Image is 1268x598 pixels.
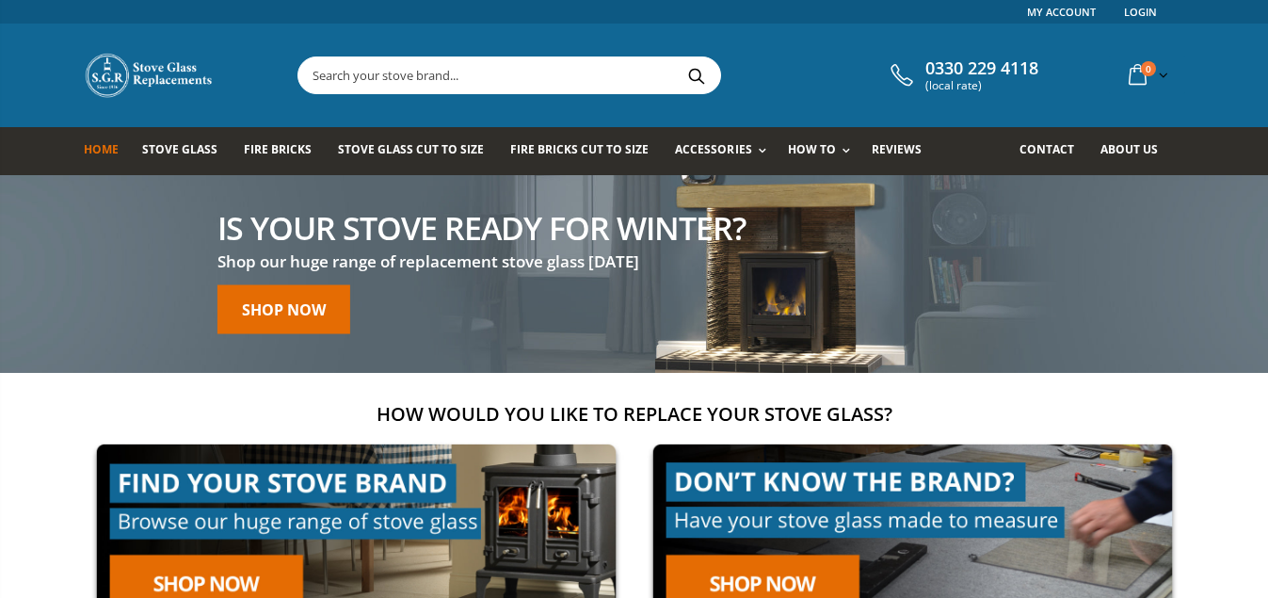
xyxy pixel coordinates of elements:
h2: How would you like to replace your stove glass? [84,401,1185,427]
span: Accessories [675,141,751,157]
a: Stove Glass Cut To Size [338,127,498,175]
input: Search your stove brand... [298,57,931,93]
span: Stove Glass [142,141,217,157]
span: Home [84,141,119,157]
span: 0330 229 4118 [925,58,1038,79]
a: 0 [1121,57,1172,93]
span: Contact [1019,141,1074,157]
span: Reviews [872,141,922,157]
span: 0 [1141,61,1156,76]
span: Fire Bricks Cut To Size [510,141,649,157]
button: Search [676,57,718,93]
a: Stove Glass [142,127,232,175]
a: Shop now [217,285,350,334]
span: About us [1100,141,1158,157]
a: About us [1100,127,1172,175]
a: Fire Bricks Cut To Size [510,127,663,175]
h2: Is your stove ready for winter? [217,212,746,244]
a: Accessories [675,127,775,175]
a: Fire Bricks [244,127,326,175]
a: Contact [1019,127,1088,175]
a: 0330 229 4118 (local rate) [886,58,1038,92]
span: Fire Bricks [244,141,312,157]
span: (local rate) [925,79,1038,92]
a: How To [788,127,859,175]
span: Stove Glass Cut To Size [338,141,484,157]
h3: Shop our huge range of replacement stove glass [DATE] [217,251,746,273]
a: Home [84,127,133,175]
span: How To [788,141,836,157]
img: Stove Glass Replacement [84,52,216,99]
a: Reviews [872,127,936,175]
